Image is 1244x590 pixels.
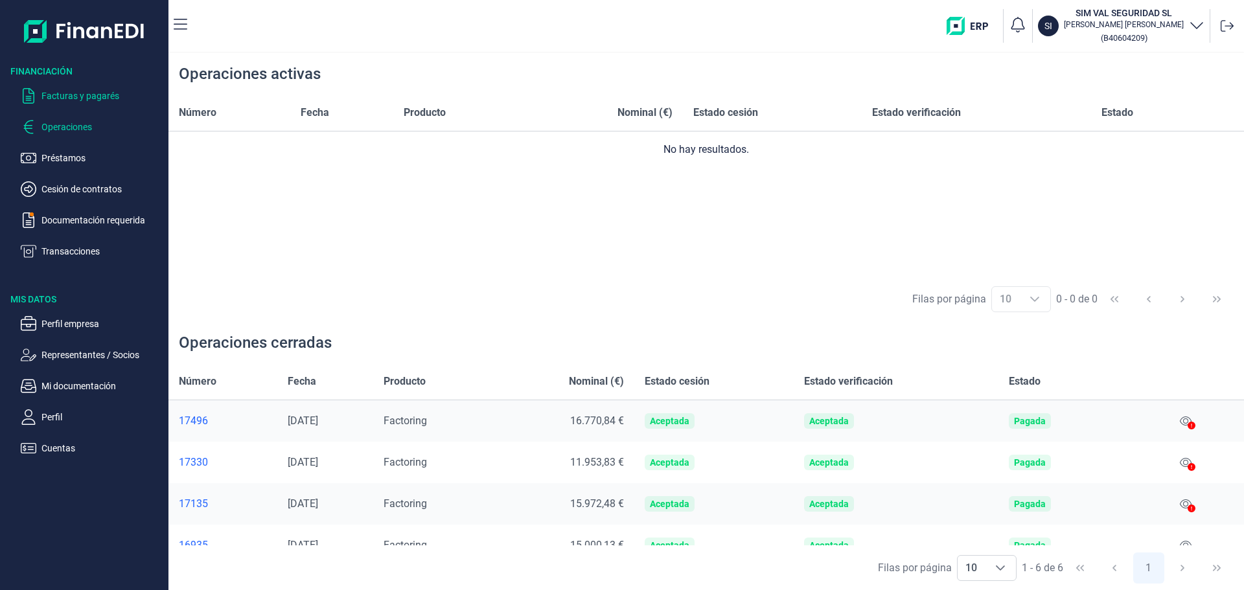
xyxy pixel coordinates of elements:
[179,497,267,510] a: 17135
[650,416,689,426] div: Aceptada
[1038,6,1204,45] button: SISIM VAL SEGURIDAD SL[PERSON_NAME] [PERSON_NAME](B40604209)
[1133,284,1164,315] button: Previous Page
[179,414,267,427] a: 17496
[301,105,329,120] span: Fecha
[179,105,216,120] span: Número
[650,540,689,550] div: Aceptada
[21,119,163,135] button: Operaciones
[21,88,163,104] button: Facturas y pagarés
[288,374,316,389] span: Fecha
[1167,552,1198,584] button: Next Page
[41,150,163,166] p: Préstamos
[41,316,163,332] p: Perfil empresa
[1056,294,1098,304] span: 0 - 0 de 0
[41,440,163,456] p: Cuentas
[179,142,1234,157] div: No hay resultados.
[384,497,427,510] span: Factoring
[21,409,163,425] button: Perfil
[912,291,986,307] div: Filas por página
[41,119,163,135] p: Operaciones
[21,378,163,394] button: Mi documentación
[1014,499,1046,509] div: Pagada
[179,539,267,552] a: 16935
[1064,6,1184,19] h3: SIM VAL SEGURIDAD SL
[21,244,163,259] button: Transacciones
[985,556,1016,580] div: Choose
[384,374,426,389] span: Producto
[288,414,363,427] div: [DATE]
[21,440,163,456] button: Cuentas
[179,374,216,389] span: Número
[693,105,758,120] span: Estado cesión
[288,456,363,469] div: [DATE]
[1201,284,1232,315] button: Last Page
[41,212,163,228] p: Documentación requerida
[41,409,163,425] p: Perfil
[1044,19,1052,32] p: SI
[41,347,163,363] p: Representantes / Socios
[41,181,163,197] p: Cesión de contratos
[1099,284,1130,315] button: First Page
[21,212,163,228] button: Documentación requerida
[1014,540,1046,550] div: Pagada
[41,88,163,104] p: Facturas y pagarés
[617,105,673,120] span: Nominal (€)
[384,456,427,468] span: Factoring
[1101,33,1147,43] small: Copiar cif
[804,374,893,389] span: Estado verificación
[1133,552,1164,584] button: Page 1
[24,10,145,52] img: Logo de aplicación
[21,181,163,197] button: Cesión de contratos
[41,378,163,394] p: Mi documentación
[570,456,624,468] span: 11.953,83 €
[1019,287,1050,312] div: Choose
[958,556,985,580] span: 10
[288,497,363,510] div: [DATE]
[650,499,689,509] div: Aceptada
[288,539,363,552] div: [DATE]
[570,497,624,510] span: 15.972,48 €
[872,105,961,120] span: Estado verificación
[21,150,163,166] button: Préstamos
[179,63,321,84] div: Operaciones activas
[1064,19,1184,30] p: [PERSON_NAME] [PERSON_NAME]
[1101,105,1133,120] span: Estado
[384,414,427,427] span: Factoring
[878,560,952,576] div: Filas por página
[1014,457,1046,468] div: Pagada
[1065,552,1096,584] button: First Page
[1009,374,1041,389] span: Estado
[569,374,624,389] span: Nominal (€)
[1099,552,1130,584] button: Previous Page
[570,414,624,427] span: 16.770,84 €
[1014,416,1046,426] div: Pagada
[809,499,849,509] div: Aceptada
[404,105,446,120] span: Producto
[179,456,267,469] a: 17330
[645,374,709,389] span: Estado cesión
[179,332,332,353] div: Operaciones cerradas
[809,457,849,468] div: Aceptada
[650,457,689,468] div: Aceptada
[384,539,427,551] span: Factoring
[21,316,163,332] button: Perfil empresa
[1167,284,1198,315] button: Next Page
[1201,552,1232,584] button: Last Page
[809,416,849,426] div: Aceptada
[570,539,624,551] span: 15.000,13 €
[1022,563,1063,573] span: 1 - 6 de 6
[41,244,163,259] p: Transacciones
[809,540,849,550] div: Aceptada
[21,347,163,363] button: Representantes / Socios
[947,17,998,35] img: erp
